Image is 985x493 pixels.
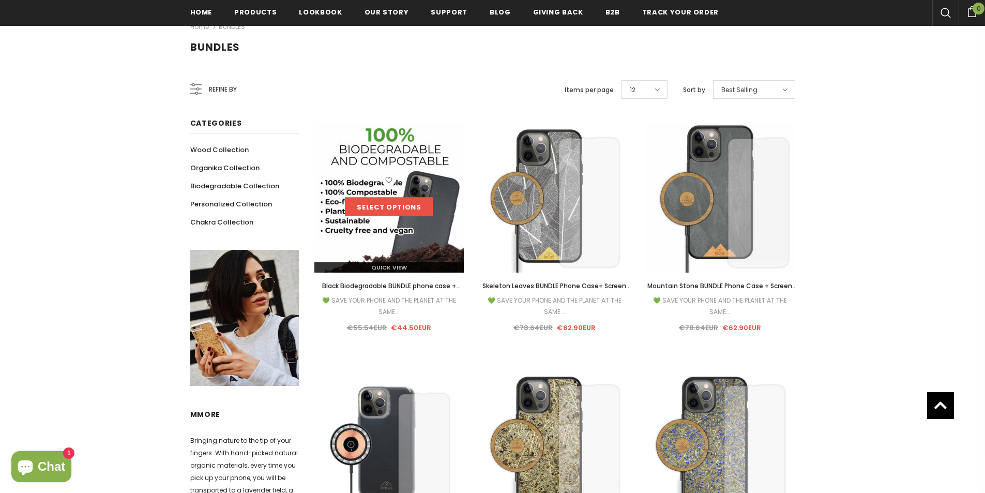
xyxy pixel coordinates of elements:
[314,295,464,318] div: 💚 SAVE YOUR PHONE AND THE PLANET AT THE SAME...
[8,451,74,485] inbox-online-store-chat: Shopify online store chat
[190,181,279,191] span: Biodegradable Collection
[482,281,631,302] span: Skeleton Leaves BUNDLE Phone Case+ Screen Protector + Skeleton Leaves Wireless Charger
[630,85,635,95] span: 12
[645,295,795,318] div: 💚 SAVE YOUR PHONE AND THE PLANET AT THE SAME...
[190,141,249,159] a: Wood Collection
[190,145,249,155] span: Wood Collection
[557,323,596,333] span: €62.90EUR
[642,7,719,17] span: Track your order
[431,7,467,17] span: support
[190,217,253,227] span: Chakra Collection
[347,323,387,333] span: €55.54EUR
[973,3,984,14] span: 0
[190,213,253,231] a: Chakra Collection
[190,21,209,33] a: Home
[190,118,242,128] span: Categories
[314,280,464,292] a: Black Biodegradable BUNDLE phone case + Screen Protector + Wireless Charger
[645,280,795,292] a: Mountain Stone BUNDLE Phone Case + Screen Protector + Stone Wireless Charger
[190,159,260,177] a: Organika Collection
[314,262,464,273] a: Quick View
[679,323,718,333] span: €78.64EUR
[299,7,342,17] span: Lookbook
[322,281,461,302] span: Black Biodegradable BUNDLE phone case + Screen Protector + Wireless Charger
[533,7,583,17] span: Giving back
[479,280,629,292] a: Skeleton Leaves BUNDLE Phone Case+ Screen Protector + Skeleton Leaves Wireless Charger
[190,195,272,213] a: Personalized Collection
[190,177,279,195] a: Biodegradable Collection
[234,7,277,17] span: Products
[565,85,614,95] label: Items per page
[391,323,431,333] span: €44.50EUR
[722,323,761,333] span: €62.90EUR
[513,323,553,333] span: €78.64EUR
[190,7,213,17] span: Home
[490,7,511,17] span: Blog
[314,123,464,273] img: Fully Compostable Eco Friendly Phone Case
[190,40,240,54] span: BUNDLES
[190,409,221,420] span: MMORE
[479,295,629,318] div: 💚 SAVE YOUR PHONE AND THE PLANET AT THE SAME...
[959,5,985,17] a: 0
[683,85,705,95] label: Sort by
[605,7,620,17] span: B2B
[190,163,260,173] span: Organika Collection
[647,281,797,302] span: Mountain Stone BUNDLE Phone Case + Screen Protector + Stone Wireless Charger
[721,85,757,95] span: Best Selling
[209,84,237,95] span: Refine by
[365,7,409,17] span: Our Story
[371,263,407,272] span: Quick View
[219,22,245,31] a: BUNDLES
[345,198,433,216] a: Select options
[190,199,272,209] span: Personalized Collection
